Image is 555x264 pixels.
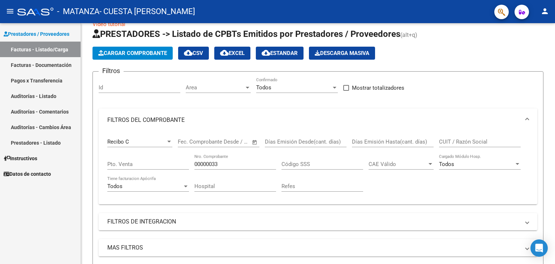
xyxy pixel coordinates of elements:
span: - CUESTA [PERSON_NAME] [99,4,195,20]
span: Estandar [262,50,298,56]
button: Cargar Comprobante [92,47,173,60]
input: Start date [178,139,201,145]
span: EXCEL [220,50,245,56]
span: - MATANZA [57,4,99,20]
button: EXCEL [214,47,250,60]
span: Cargar Comprobante [98,50,167,56]
span: CAE Válido [369,161,427,167]
span: PRESTADORES -> Listado de CPBTs Emitidos por Prestadores / Proveedores [92,29,400,39]
mat-icon: person [541,7,549,16]
span: Prestadores / Proveedores [4,30,69,38]
h3: Filtros [99,66,124,76]
mat-expansion-panel-header: MAS FILTROS [99,239,537,256]
span: Todos [256,84,271,91]
mat-panel-title: MAS FILTROS [107,244,520,252]
mat-icon: cloud_download [220,48,229,57]
app-download-masive: Descarga masiva de comprobantes (adjuntos) [309,47,375,60]
button: Estandar [256,47,304,60]
span: Todos [107,183,122,190]
mat-panel-title: FILTROS DEL COMPROBANTE [107,116,520,124]
span: Todos [439,161,454,167]
mat-expansion-panel-header: FILTROS DEL COMPROBANTE [99,108,537,132]
button: CSV [178,47,209,60]
span: Recibo C [107,139,129,145]
button: Descarga Masiva [309,47,375,60]
a: Video tutorial [92,21,125,27]
div: Open Intercom Messenger [530,239,548,257]
span: Descarga Masiva [315,50,369,56]
span: (alt+q) [400,31,417,38]
span: Area [186,84,244,91]
mat-panel-title: FILTROS DE INTEGRACION [107,218,520,226]
span: CSV [184,50,203,56]
span: Mostrar totalizadores [352,84,404,92]
mat-icon: cloud_download [184,48,193,57]
mat-expansion-panel-header: FILTROS DE INTEGRACION [99,213,537,230]
div: FILTROS DEL COMPROBANTE [99,132,537,204]
mat-icon: cloud_download [262,48,270,57]
mat-icon: menu [6,7,14,16]
button: Open calendar [251,138,259,146]
input: End date [208,139,243,145]
span: Instructivos [4,154,37,162]
span: Datos de contacto [4,170,51,178]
